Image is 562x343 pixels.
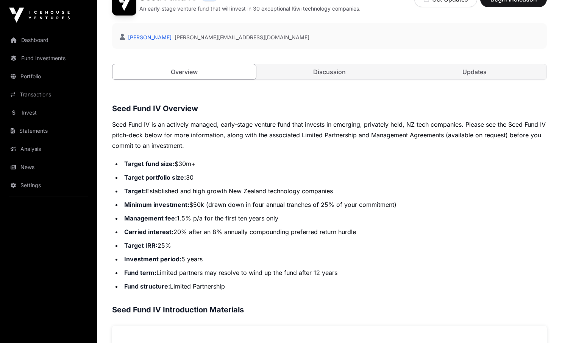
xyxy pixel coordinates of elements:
p: Seed Fund IV is an actively managed, early-stage venture fund that invests in emerging, privately... [112,119,547,151]
li: 1.5% p/a for the first ten years only [122,213,547,223]
strong: Carried interest: [124,228,173,236]
h3: Seed Fund IV Introduction Materials [112,304,547,316]
a: Discussion [258,64,401,79]
a: Transactions [6,86,91,103]
a: [PERSON_NAME] [126,34,172,40]
a: Analysis [6,141,91,157]
nav: Tabs [112,64,546,79]
strong: Fund structure: [124,282,170,290]
a: [PERSON_NAME][EMAIL_ADDRESS][DOMAIN_NAME] [175,34,309,41]
strong: Fund term: [124,269,156,276]
strong: Target portfolio size: [124,174,186,181]
a: News [6,159,91,175]
a: Fund Investments [6,50,91,67]
a: Statements [6,123,91,139]
li: 5 years [122,254,547,264]
h3: Seed Fund IV Overview [112,102,547,115]
li: Established and high growth New Zealand technology companies [122,186,547,196]
li: $30m+ [122,158,547,169]
p: An early-stage venture fund that will invest in 30 exceptional Kiwi technology companies. [139,5,361,12]
strong: Investment period: [124,255,181,263]
li: 25% [122,240,547,251]
img: Icehouse Ventures Logo [9,8,70,23]
a: Portfolio [6,68,91,85]
a: Dashboard [6,32,91,48]
li: 20% after an 8% annually compounding preferred return hurdle [122,227,547,237]
strong: Management fee: [124,214,177,222]
a: Invest [6,104,91,121]
strong: Target fund size: [124,160,175,168]
strong: Minimum investment: [124,201,189,208]
a: Updates [403,64,546,79]
li: Limited Partnership [122,281,547,292]
iframe: Chat Widget [524,307,562,343]
li: $50k (drawn down in four annual tranches of 25% of your commitment) [122,199,547,210]
strong: Target: [124,187,146,195]
a: Settings [6,177,91,194]
a: Overview [112,64,256,80]
strong: Target IRR: [124,242,158,249]
li: Limited partners may resolve to wind up the fund after 12 years [122,267,547,278]
li: 30 [122,172,547,183]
